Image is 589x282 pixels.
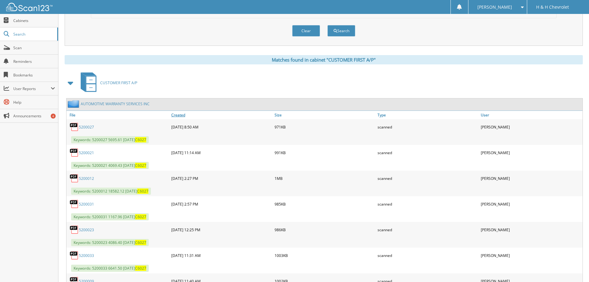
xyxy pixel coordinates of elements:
[70,122,79,132] img: PDF.png
[479,249,583,262] div: [PERSON_NAME]
[376,172,479,184] div: scanned
[79,124,94,130] a: 5200027
[71,239,149,246] span: Keywords: 5200023 4086.40 [DATE]
[273,121,376,133] div: 971KB
[65,55,583,64] div: Matches found in cabinet "CUSTOMER FIRST A/P"
[376,121,479,133] div: scanned
[71,136,149,143] span: Keywords: 5200027 5695.61 [DATE]
[479,172,583,184] div: [PERSON_NAME]
[273,249,376,262] div: 1003KB
[137,189,148,194] span: C6027
[77,71,137,95] a: CUSTOMER FIRST A/P
[79,253,94,258] a: 5200033
[13,32,54,37] span: Search
[13,18,55,23] span: Cabinets
[479,146,583,159] div: [PERSON_NAME]
[273,111,376,119] a: Size
[135,266,146,271] span: C6027
[13,45,55,50] span: Scan
[71,265,149,272] span: Keywords: 5200033 6641.50 [DATE]
[479,111,583,119] a: User
[68,100,81,108] img: folder2.png
[79,227,94,232] a: 5200023
[273,198,376,210] div: 985KB
[170,249,273,262] div: [DATE] 11:31 AM
[70,251,79,260] img: PDF.png
[273,146,376,159] div: 991KB
[135,163,146,168] span: C6027
[170,121,273,133] div: [DATE] 8:50 AM
[170,146,273,159] div: [DATE] 11:14 AM
[100,80,137,85] span: CUSTOMER FIRST A/P
[376,198,479,210] div: scanned
[376,223,479,236] div: scanned
[479,121,583,133] div: [PERSON_NAME]
[376,111,479,119] a: Type
[170,223,273,236] div: [DATE] 12:25 PM
[170,198,273,210] div: [DATE] 2:57 PM
[135,240,146,245] span: C6027
[479,198,583,210] div: [PERSON_NAME]
[327,25,355,37] button: Search
[70,148,79,157] img: PDF.png
[135,137,146,142] span: C6027
[66,111,170,119] a: File
[477,5,512,9] span: [PERSON_NAME]
[13,86,51,91] span: User Reports
[70,174,79,183] img: PDF.png
[273,172,376,184] div: 1MB
[6,3,53,11] img: scan123-logo-white.svg
[70,199,79,209] img: PDF.png
[13,113,55,119] span: Announcements
[536,5,569,9] span: H & H Chevrolet
[376,249,479,262] div: scanned
[292,25,320,37] button: Clear
[170,172,273,184] div: [DATE] 2:27 PM
[13,59,55,64] span: Reminders
[81,101,150,106] a: AUTOMOTIVE WARRANTY SERVICES INC
[13,100,55,105] span: Help
[479,223,583,236] div: [PERSON_NAME]
[376,146,479,159] div: scanned
[70,225,79,234] img: PDF.png
[79,176,94,181] a: 5200012
[13,72,55,78] span: Bookmarks
[79,150,94,155] a: 5200021
[71,188,151,195] span: Keywords: 5200012 18582.12 [DATE]
[71,213,149,220] span: Keywords: 5200031 1167.96 [DATE]
[71,162,149,169] span: Keywords: 5200021 4069.43 [DATE]
[135,214,146,219] span: C6027
[273,223,376,236] div: 986KB
[79,202,94,207] a: 5200031
[170,111,273,119] a: Created
[51,114,56,119] div: 4
[558,252,589,282] iframe: Chat Widget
